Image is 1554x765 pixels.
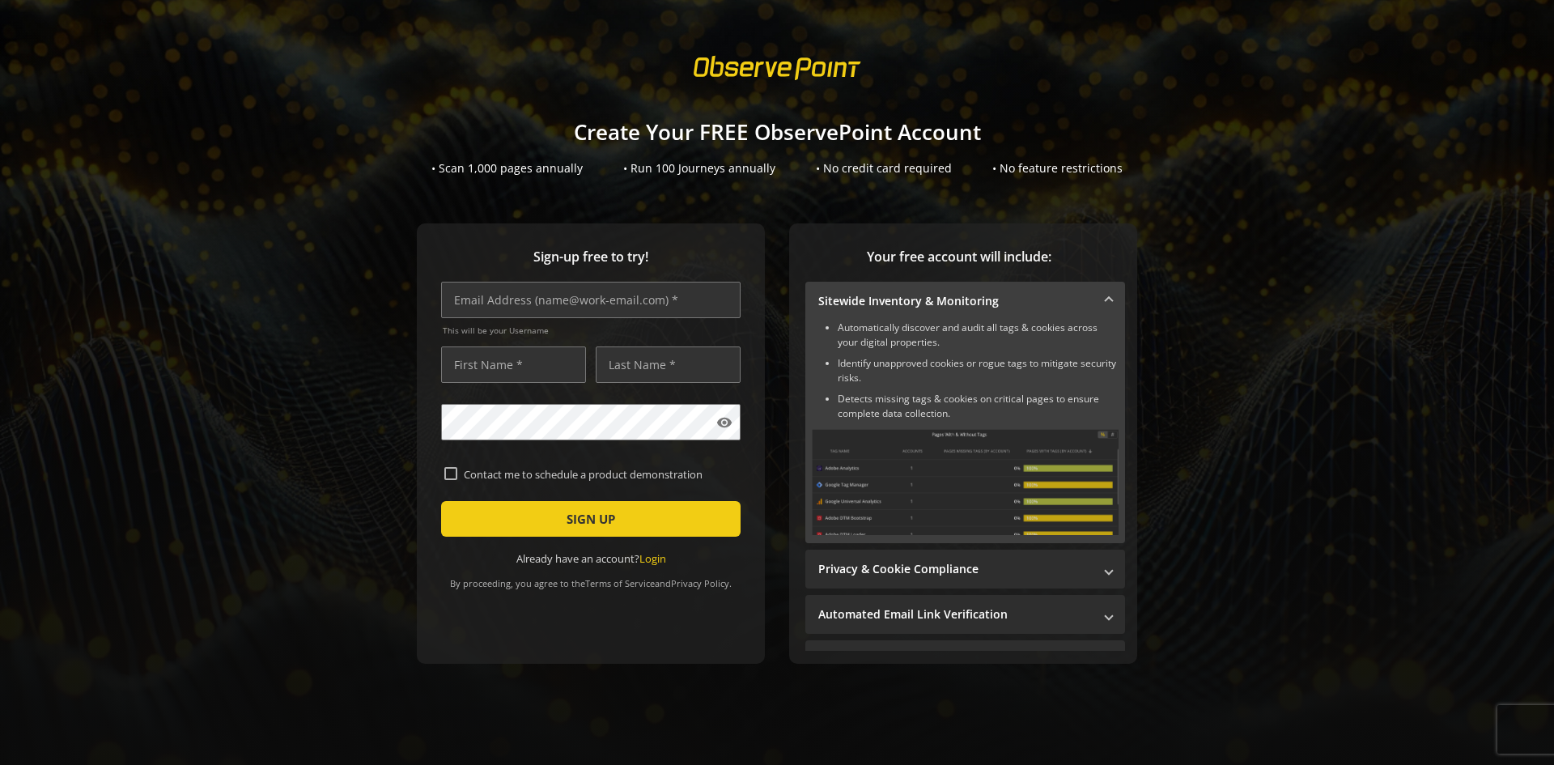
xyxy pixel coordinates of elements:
a: Terms of Service [585,577,655,589]
img: Sitewide Inventory & Monitoring [812,429,1119,535]
div: By proceeding, you agree to the and . [441,567,741,589]
li: Automatically discover and audit all tags & cookies across your digital properties. [838,321,1119,350]
mat-panel-title: Sitewide Inventory & Monitoring [818,293,1093,309]
mat-expansion-panel-header: Sitewide Inventory & Monitoring [805,282,1125,321]
mat-panel-title: Privacy & Cookie Compliance [818,561,1093,577]
mat-expansion-panel-header: Privacy & Cookie Compliance [805,550,1125,589]
label: Contact me to schedule a product demonstration [457,467,737,482]
mat-expansion-panel-header: Performance Monitoring with Web Vitals [805,640,1125,679]
div: • Scan 1,000 pages annually [431,160,583,176]
mat-panel-title: Automated Email Link Verification [818,606,1093,623]
li: Detects missing tags & cookies on critical pages to ensure complete data collection. [838,392,1119,421]
input: Email Address (name@work-email.com) * [441,282,741,318]
div: Sitewide Inventory & Monitoring [805,321,1125,543]
li: Identify unapproved cookies or rogue tags to mitigate security risks. [838,356,1119,385]
input: First Name * [441,346,586,383]
span: SIGN UP [567,504,615,533]
div: • Run 100 Journeys annually [623,160,775,176]
div: Already have an account? [441,551,741,567]
span: Your free account will include: [805,248,1113,266]
a: Privacy Policy [671,577,729,589]
div: • No credit card required [816,160,952,176]
mat-expansion-panel-header: Automated Email Link Verification [805,595,1125,634]
div: • No feature restrictions [992,160,1123,176]
mat-icon: visibility [716,414,732,431]
span: Sign-up free to try! [441,248,741,266]
button: SIGN UP [441,501,741,537]
span: This will be your Username [443,325,741,336]
a: Login [639,551,666,566]
input: Last Name * [596,346,741,383]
